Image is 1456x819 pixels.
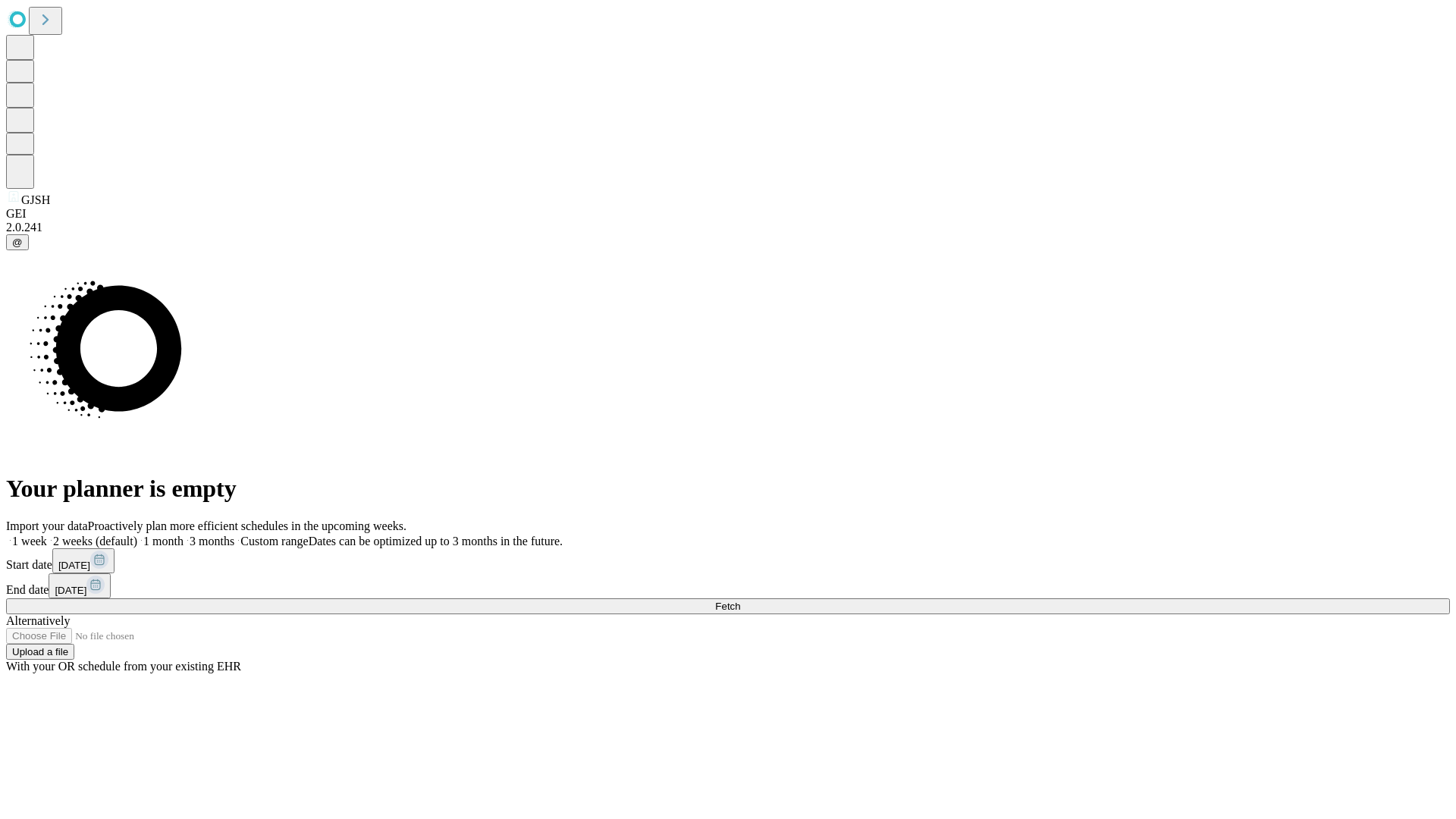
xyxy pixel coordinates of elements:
button: [DATE] [49,573,111,598]
span: Custom range [240,535,308,548]
span: Fetch [715,601,740,612]
button: @ [6,234,29,250]
div: Start date [6,548,1450,573]
span: 2 weeks (default) [53,535,137,548]
span: 3 months [190,535,234,548]
span: Import your data [6,519,88,532]
h1: Your planner is empty [6,475,1450,503]
span: Proactively plan more efficient schedules in the upcoming weeks. [88,519,406,532]
span: With your OR schedule from your existing EHR [6,660,241,673]
span: [DATE] [55,585,86,596]
button: Upload a file [6,644,74,660]
span: @ [12,237,23,248]
span: [DATE] [58,560,90,571]
span: GJSH [21,193,50,206]
span: 1 month [143,535,184,548]
div: End date [6,573,1450,598]
div: GEI [6,207,1450,221]
button: Fetch [6,598,1450,614]
span: 1 week [12,535,47,548]
span: Alternatively [6,614,70,627]
div: 2.0.241 [6,221,1450,234]
button: [DATE] [52,548,115,573]
span: Dates can be optimized up to 3 months in the future. [309,535,563,548]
